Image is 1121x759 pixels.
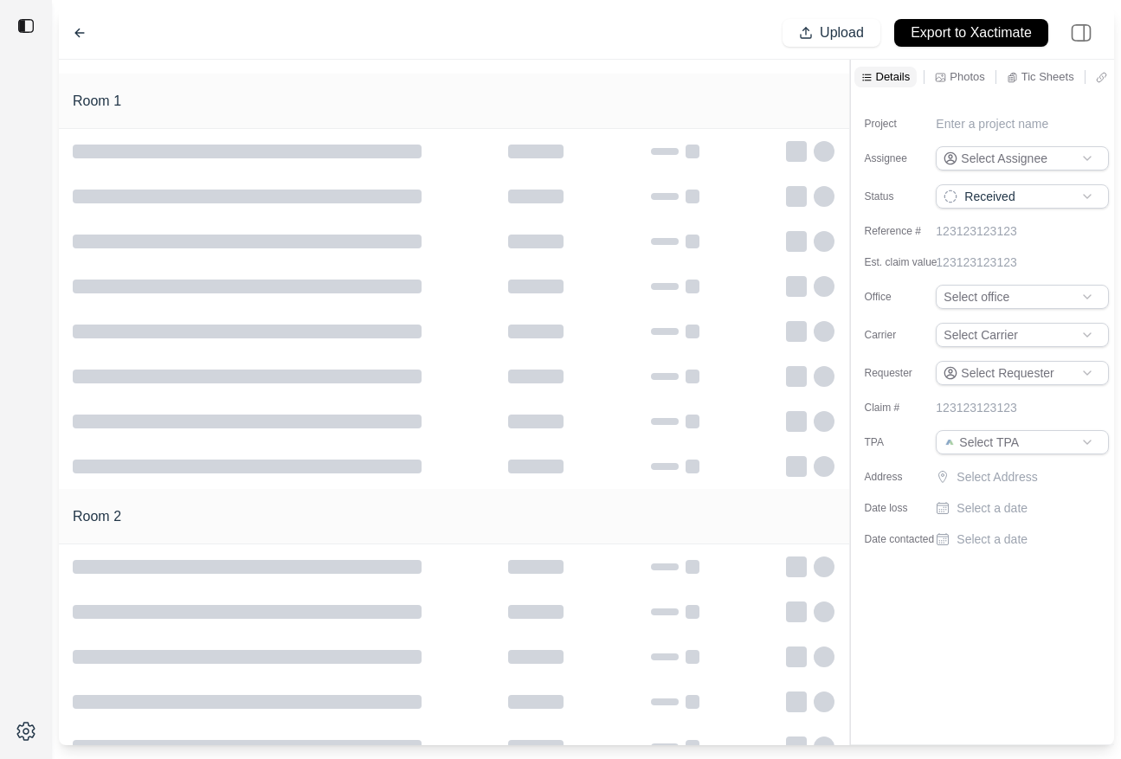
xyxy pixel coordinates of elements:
label: Claim # [865,401,951,415]
label: Status [865,190,951,203]
label: Office [865,290,951,304]
label: Date loss [865,501,951,515]
img: right-panel.svg [1062,14,1100,52]
p: Upload [820,23,864,43]
label: Est. claim value [865,255,951,269]
label: Requester [865,366,951,380]
label: Carrier [865,328,951,342]
p: 123123123123 [936,399,1016,416]
label: Address [865,470,951,484]
label: Project [865,117,951,131]
p: Enter a project name [936,115,1048,132]
button: Export to Xactimate [894,19,1048,47]
p: Photos [950,69,984,84]
p: 123123123123 [936,222,1016,240]
p: Select a date [957,531,1028,548]
p: Select a date [957,499,1028,517]
label: Date contacted [865,532,951,546]
h1: Room 2 [73,506,121,527]
p: Select Address [957,468,1112,486]
h1: Room 1 [73,91,121,112]
button: Upload [783,19,880,47]
p: Details [876,69,911,84]
label: Assignee [865,151,951,165]
label: TPA [865,435,951,449]
label: Reference # [865,224,951,238]
p: Tic Sheets [1021,69,1074,84]
p: Export to Xactimate [911,23,1032,43]
p: 123123123123 [936,254,1016,271]
img: toggle sidebar [17,17,35,35]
